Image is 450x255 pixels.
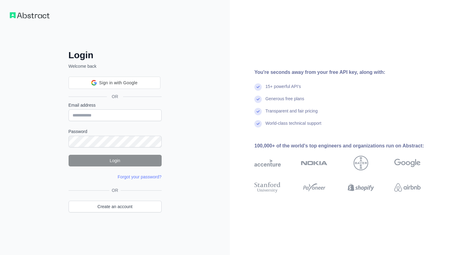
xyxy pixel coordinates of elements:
img: stanford university [254,181,281,194]
img: check mark [254,83,262,91]
div: World-class technical support [265,120,321,132]
div: 100,000+ of the world's top engineers and organizations run on Abstract: [254,142,440,150]
img: bayer [354,156,368,170]
div: Generous free plans [265,96,304,108]
button: Login [69,155,162,166]
img: check mark [254,120,262,128]
img: check mark [254,108,262,115]
div: 15+ powerful API's [265,83,301,96]
img: google [394,156,421,170]
h2: Login [69,50,162,61]
div: You're seconds away from your free API key, along with: [254,69,440,76]
div: Transparent and fair pricing [265,108,318,120]
img: nokia [301,156,327,170]
label: Password [69,128,162,135]
img: shopify [348,181,374,194]
span: Sign in with Google [99,80,137,86]
span: OR [109,187,121,193]
img: accenture [254,156,281,170]
a: Create an account [69,201,162,212]
img: airbnb [394,181,421,194]
img: Workflow [10,12,50,18]
img: payoneer [301,181,327,194]
span: OR [107,93,123,100]
p: Welcome back [69,63,162,69]
a: Forgot your password? [118,174,161,179]
img: check mark [254,96,262,103]
div: Sign in with Google [69,77,160,89]
label: Email address [69,102,162,108]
